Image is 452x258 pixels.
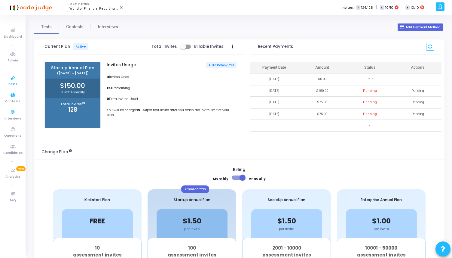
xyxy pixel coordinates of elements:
[411,5,419,10] span: 10/10
[183,216,201,226] span: $1.50
[5,174,20,179] span: Analytics
[66,24,84,30] span: Contests
[119,5,124,10] mat-icon: Clear
[228,42,237,51] button: Actions
[16,166,26,171] span: New
[402,4,402,11] span: |
[385,5,393,10] span: 10/10
[151,44,177,49] span: Total Invites
[363,89,377,94] div: Pending
[3,151,23,156] span: Candidates
[356,5,360,10] span: T
[107,85,113,90] b: 124
[242,189,331,209] div: ScaleUp Annual Plan
[41,24,52,30] span: Tests
[298,62,346,74] th: Amount
[346,62,394,74] th: Status
[376,4,377,11] span: |
[107,63,136,68] h5: Invites Usage
[369,123,370,128] span: -
[5,116,21,121] span: Interviews
[45,101,100,107] p: Total Invites
[5,99,20,104] span: Contests
[44,43,88,50] span: Current Plan
[251,226,322,232] div: per invite
[148,189,236,209] div: Startup Annual Plan
[107,96,237,101] p: Extra Invites Used
[277,216,296,226] span: $1.50
[48,66,97,71] span: Startup Annual Plan
[45,106,100,113] h3: 128
[107,107,237,117] p: You will be charged per test invite after you reach the invite limit of your plan.
[107,96,109,101] b: 0
[138,107,147,112] b: $1.50
[366,77,374,82] div: Paid
[405,5,409,10] span: I
[249,176,266,181] b: Annually
[269,112,279,117] div: [DATE]
[398,23,443,31] button: Add Payment Method
[41,167,437,173] h5: Billing
[8,58,18,63] span: Admin
[45,90,100,95] p: Billed: Annually
[107,74,109,79] b: 4
[363,112,377,117] div: Pending
[269,77,279,82] div: [DATE]
[258,44,293,49] h3: Recent Payments
[417,77,418,82] span: -
[107,85,237,91] p: Remaining
[318,77,326,82] div: $0.00
[411,100,424,105] span: Pending
[107,74,237,79] p: Invites Used
[394,62,441,74] th: Actions
[8,82,17,87] span: Tests
[250,62,298,74] th: Payment Date
[194,44,223,49] span: Billable Invites
[346,226,417,232] div: per invite
[337,189,426,209] div: Enterprise Annual Plan
[53,189,142,209] div: Kickstart Plan
[69,7,125,11] span: World of Financial Reporting (1163)
[213,176,228,181] b: Monthly
[411,112,424,117] span: Pending
[4,34,22,39] span: Dashboard
[8,2,53,14] img: logo
[73,43,88,50] span: Active
[41,150,72,154] h3: Change Plan
[181,185,209,193] div: Current Plan
[269,89,279,94] div: [DATE]
[157,226,228,232] div: per invite
[342,5,354,10] label: Invites:
[317,112,327,117] div: $75.00
[98,24,118,30] span: Interviews
[269,100,279,105] div: [DATE]
[316,89,328,94] div: $150.00
[209,63,234,67] span: Auto Renew: Yes
[45,82,100,90] h2: $150.00
[372,216,391,226] span: $1.00
[363,100,377,105] div: Pending
[90,216,105,226] span: FREE
[361,5,373,10] span: 124/128
[48,71,97,75] span: ([DATE] - [DATE])
[317,100,327,105] div: $75.00
[10,198,16,203] span: FAQ
[411,89,424,94] span: Pending
[4,133,21,138] span: Questions
[380,5,384,10] span: C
